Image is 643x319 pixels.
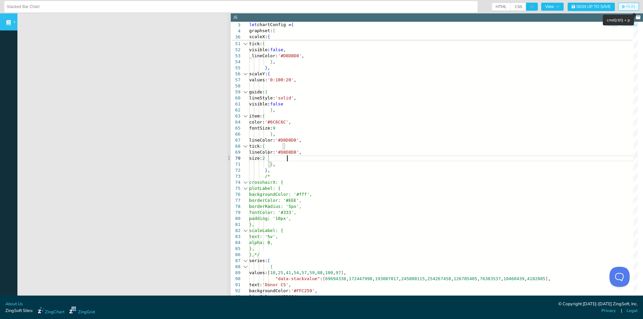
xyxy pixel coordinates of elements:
[231,125,240,131] div: 65
[299,270,302,275] span: ,
[283,270,286,275] span: ,
[231,77,240,83] div: 57
[231,197,240,204] div: 77
[249,198,302,203] span: borderColor: '#EEE',
[249,47,270,52] span: visible:
[231,222,240,228] div: 81
[501,276,503,281] span: ,
[231,41,240,47] div: 51
[273,28,275,33] span: [
[265,65,268,70] span: }
[231,28,240,34] span: 4
[270,132,273,137] span: }
[270,162,273,167] span: }
[270,47,283,52] span: false
[265,119,288,125] span: '#6C6C6C'
[527,276,546,281] span: 4182885
[627,308,638,314] a: Legal
[241,89,250,95] div: Click to collapse the range.
[231,71,240,77] div: 56
[231,53,240,59] div: 53
[454,276,477,281] span: 126705405
[608,23,617,27] span: Copy
[268,71,270,76] span: {
[241,185,250,191] div: Click to collapse the range.
[249,113,262,118] span: item:
[262,41,265,46] span: {
[231,288,240,294] div: 92
[621,308,622,314] span: |
[511,3,526,11] span: CSS
[477,276,480,281] span: ,
[249,156,262,161] span: size:
[273,107,275,112] span: ,
[325,270,333,275] span: 100
[344,270,346,275] span: ,
[249,71,268,76] span: scaleY:
[231,131,240,137] div: 66
[231,137,240,143] div: 67
[294,270,299,275] span: 54
[249,89,265,94] span: guide:
[5,308,33,314] span: ZingSoft Sites:
[249,234,278,239] span: text: '%v',
[231,234,240,240] div: 83
[241,41,250,47] div: Click to collapse the range.
[294,95,296,100] span: ,
[249,222,255,227] span: },
[265,89,268,94] span: {
[231,282,240,288] div: 91
[5,301,23,307] a: About Us
[231,47,240,53] div: 52
[231,107,240,113] div: 62
[273,59,275,64] span: ,
[231,210,240,216] div: 79
[372,276,375,281] span: ,
[249,150,275,155] span: lineColor:
[541,3,564,11] button: View
[241,179,250,185] div: Click to collapse the range.
[622,23,638,27] span: Collapse
[249,294,275,299] span: lineColor:
[288,282,291,287] span: ,
[249,192,312,197] span: backgroundColor: '#fff',
[231,185,240,191] div: 75
[268,65,270,70] span: ,
[7,1,475,12] input: Untitled Demo
[249,204,302,209] span: borderRadius: '5px',
[231,240,240,246] div: 84
[270,264,273,269] span: {
[323,270,325,275] span: ,
[241,71,250,77] div: Click to collapse the range.
[302,270,307,275] span: 57
[576,5,611,9] span: Sign Up to Save
[346,276,349,281] span: ,
[320,276,323,281] span: :
[249,228,283,233] span: scaleLabel: {
[307,270,309,275] span: ,
[231,191,240,197] div: 76
[427,276,451,281] span: 254267450
[69,307,95,315] a: ZingGrid
[231,83,240,89] div: 58
[294,77,296,82] span: ,
[249,101,270,106] span: visible:
[241,228,250,234] div: Click to collapse the range.
[231,22,240,28] span: 3
[336,270,341,275] span: 97
[283,47,286,52] span: ,
[291,22,294,27] span: {
[249,126,273,131] span: fontSize:
[273,162,275,167] span: ,
[273,132,275,137] span: ,
[626,5,635,9] span: RUN
[375,276,399,281] span: 193087017
[231,252,240,258] div: 86
[480,276,501,281] span: 76383537
[323,276,325,281] span: [
[231,294,240,300] div: 93
[545,5,560,9] span: View
[268,168,270,173] span: ,
[249,119,265,125] span: color:
[270,270,276,275] span: 10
